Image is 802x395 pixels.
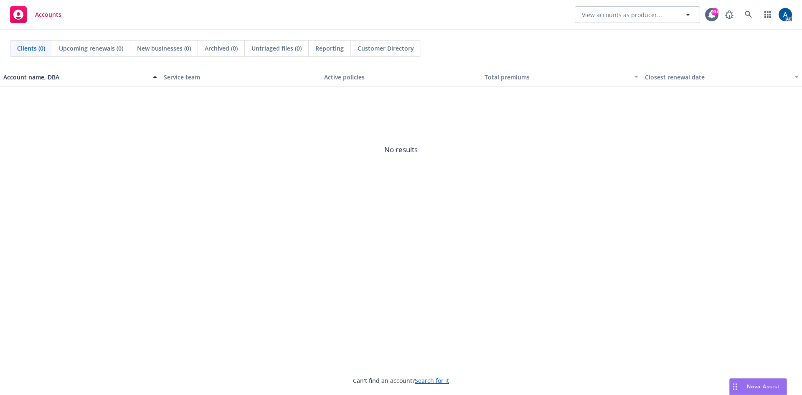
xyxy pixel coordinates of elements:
button: View accounts as producer... [575,6,700,23]
span: View accounts as producer... [582,10,662,19]
div: Total premiums [485,73,629,82]
span: Nova Assist [747,383,780,390]
a: Search [740,6,757,23]
div: Closest renewal date [645,73,789,82]
a: Search for it [415,377,449,385]
span: Clients (0) [17,44,45,53]
span: Can't find an account? [353,376,449,385]
span: Untriaged files (0) [251,44,302,53]
div: Account name, DBA [3,73,148,82]
img: photo [779,8,792,21]
button: Service team [160,67,321,87]
button: Closest renewal date [642,67,802,87]
button: Nova Assist [729,378,787,395]
span: Upcoming renewals (0) [59,44,123,53]
div: Service team [164,73,317,82]
span: Accounts [35,11,61,18]
div: 99+ [711,8,718,15]
button: Total premiums [481,67,642,87]
span: Archived (0) [205,44,238,53]
a: Accounts [7,3,65,26]
span: New businesses (0) [137,44,191,53]
div: Active policies [324,73,478,82]
button: Active policies [321,67,481,87]
a: Report a Bug [721,6,738,23]
div: Drag to move [730,379,740,395]
span: Reporting [315,44,344,53]
span: Customer Directory [358,44,414,53]
a: Switch app [759,6,776,23]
